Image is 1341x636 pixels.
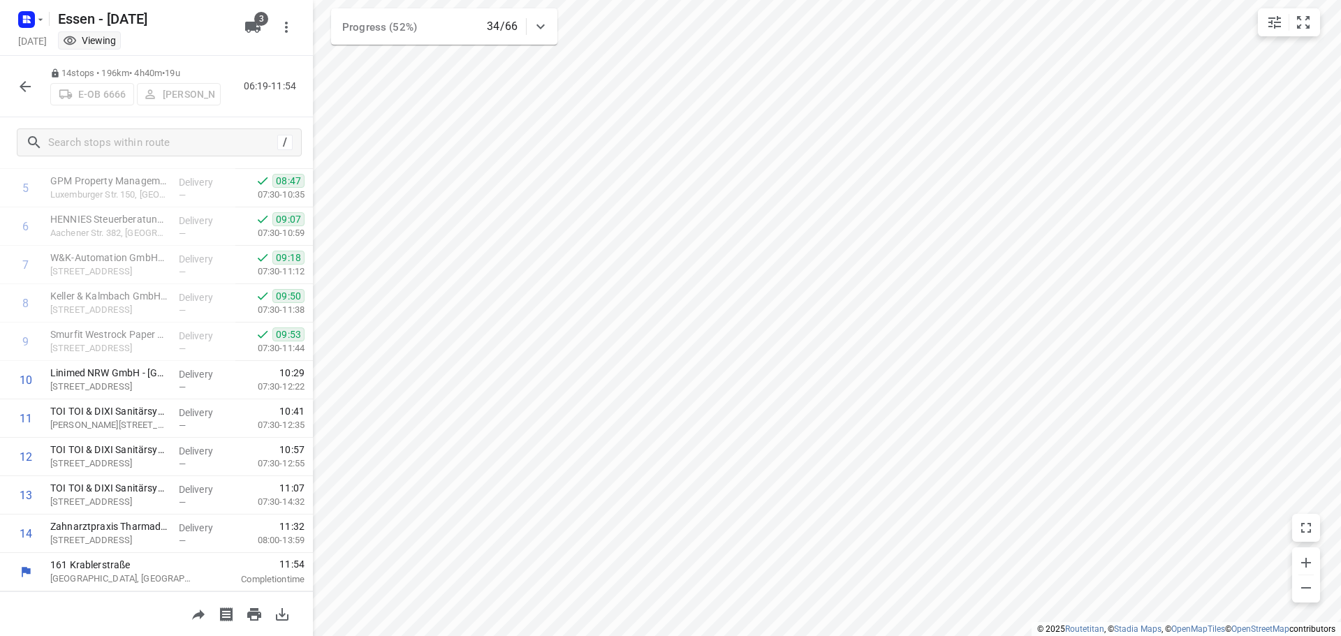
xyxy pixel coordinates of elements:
[179,190,186,200] span: —
[279,443,305,457] span: 10:57
[240,607,268,620] span: Print route
[235,380,305,394] p: 07:30-12:22
[256,327,270,341] svg: Done
[279,404,305,418] span: 10:41
[179,406,230,420] p: Delivery
[235,265,305,279] p: 07:30-11:12
[22,335,29,348] div: 9
[20,489,32,502] div: 13
[268,607,296,620] span: Download route
[50,366,168,380] p: Linimed NRW GmbH - Heiligenhaus - 10901433(Heiligenhaus)
[50,519,168,533] p: Zahnarztpraxis Tharmadent(Zahnarztpraxis Tharmadent)
[179,290,230,304] p: Delivery
[487,18,518,35] p: 34/66
[239,13,267,41] button: 3
[50,558,196,572] p: 161 Krablerstraße
[1231,624,1289,634] a: OpenStreetMap
[212,607,240,620] span: Print shipping labels
[279,519,305,533] span: 11:32
[235,226,305,240] p: 07:30-10:59
[165,68,179,78] span: 19u
[179,329,230,343] p: Delivery
[50,251,168,265] p: W&K-Automation GmbH([PERSON_NAME])
[50,457,168,471] p: Bahnhofstraße 74, Velbert
[1037,624,1335,634] li: © 2025 , © , © © contributors
[235,533,305,547] p: 08:00-13:59
[272,174,305,188] span: 08:47
[212,572,305,586] p: Completion time
[50,289,168,303] p: Keller & Kalmbach GmbH(Rinora Azizaj)
[235,495,305,509] p: 07:30-14:32
[20,374,32,387] div: 10
[50,572,196,586] p: [GEOGRAPHIC_DATA], [GEOGRAPHIC_DATA]
[179,267,186,277] span: —
[162,68,165,78] span: •
[50,418,168,432] p: Carl-Zeiss-Straße 23, Heiligenhaus
[179,482,230,496] p: Delivery
[277,135,293,150] div: /
[272,327,305,341] span: 09:53
[50,188,168,202] p: Luxemburger Str. 150, [GEOGRAPHIC_DATA]
[235,303,305,317] p: 07:30-11:38
[179,420,186,431] span: —
[22,297,29,310] div: 8
[179,228,186,239] span: —
[179,252,230,266] p: Delivery
[50,265,168,279] p: Vogelsanger Str. 356-358, Köln
[50,495,168,509] p: Bahnhofstraße 74, Velbert
[22,182,29,195] div: 5
[254,12,268,26] span: 3
[179,535,186,546] span: —
[212,557,305,571] span: 11:54
[50,341,168,355] p: [STREET_ADDRESS]
[235,341,305,355] p: 07:30-11:44
[179,367,230,381] p: Delivery
[20,450,32,464] div: 12
[20,527,32,540] div: 14
[279,481,305,495] span: 11:07
[22,220,29,233] div: 6
[50,67,221,80] p: 14 stops • 196km • 4h40m
[63,34,116,47] div: You are currently in view mode. To make any changes, go to edit project.
[184,607,212,620] span: Share route
[1258,8,1320,36] div: small contained button group
[272,212,305,226] span: 09:07
[179,305,186,316] span: —
[179,521,230,535] p: Delivery
[22,258,29,272] div: 7
[179,343,186,354] span: —
[179,497,186,508] span: —
[50,226,168,240] p: Aachener Str. 382, [GEOGRAPHIC_DATA]
[50,303,168,317] p: Hansemannstraße 65, Neuss
[331,8,557,45] div: Progress (52%)34/66
[179,175,230,189] p: Delivery
[179,459,186,469] span: —
[272,251,305,265] span: 09:18
[50,380,168,394] p: Schulstraße 2c, Heiligenhaus
[235,418,305,432] p: 07:30-12:35
[50,533,168,547] p: [STREET_ADDRESS]
[50,327,168,341] p: Smurfit Westrock Paper Sales Germany GmbH(Ziva Welter)
[342,21,417,34] span: Progress (52%)
[50,404,168,418] p: TOI TOI & DIXI Sanitärsysteme GmbH - Heiligenhaus(Michael Jakob)
[179,214,230,228] p: Delivery
[256,289,270,303] svg: Done
[256,212,270,226] svg: Done
[50,212,168,226] p: HENNIES Steuerberatung GmbH([PERSON_NAME])
[235,457,305,471] p: 07:30-12:55
[256,174,270,188] svg: Done
[1261,8,1289,36] button: Map settings
[272,13,300,41] button: More
[256,251,270,265] svg: Done
[244,79,302,94] p: 06:19-11:54
[50,443,168,457] p: TOI TOI & DIXI Sanitärsysteme GmbH - Velbert(Michael Jakob)
[50,174,168,188] p: GPM Property Management GmbH([PERSON_NAME])
[179,382,186,392] span: —
[1065,624,1104,634] a: Routetitan
[1171,624,1225,634] a: OpenMapTiles
[272,289,305,303] span: 09:50
[20,412,32,425] div: 11
[179,444,230,458] p: Delivery
[48,132,277,154] input: Search stops within route
[1114,624,1162,634] a: Stadia Maps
